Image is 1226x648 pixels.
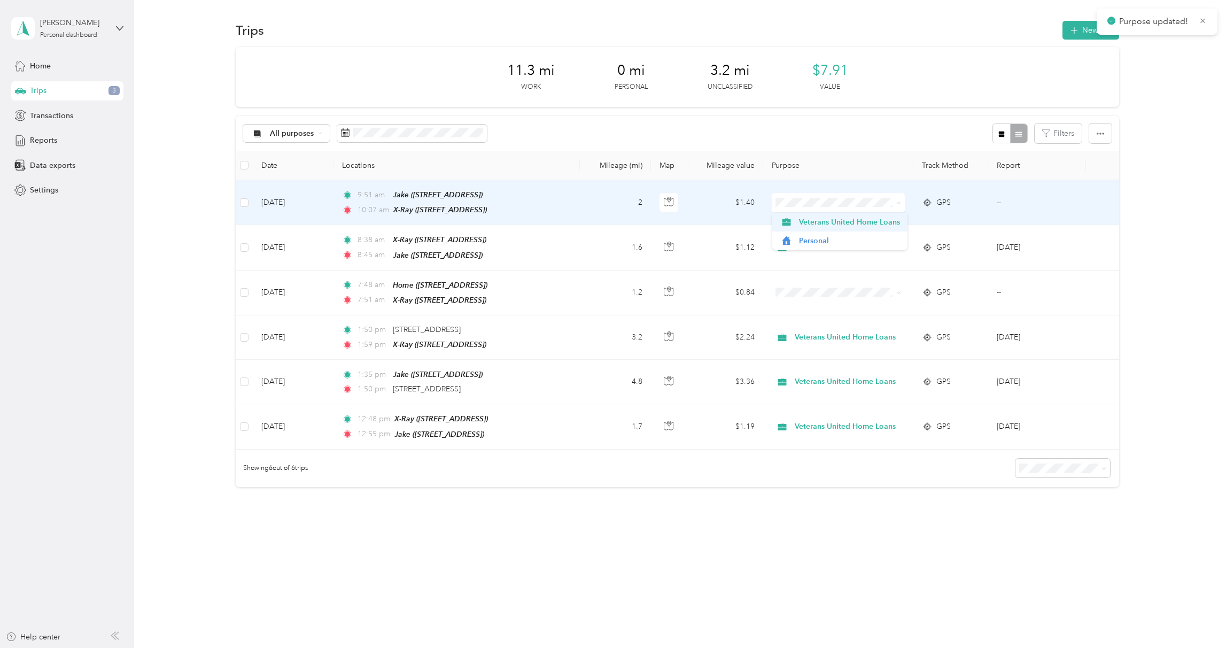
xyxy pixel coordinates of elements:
td: [DATE] [253,404,333,449]
td: $3.36 [688,360,763,404]
span: Jake ([STREET_ADDRESS]) [393,370,483,379]
td: Sep 2025 [988,404,1086,449]
span: Trips [30,85,46,96]
td: $1.19 [688,404,763,449]
td: [DATE] [253,271,333,315]
span: [STREET_ADDRESS] [393,325,461,334]
span: Jake ([STREET_ADDRESS]) [394,430,484,438]
span: Home [30,60,51,72]
div: [PERSON_NAME] [40,17,107,28]
span: Personal [799,235,900,246]
td: 2 [580,180,650,225]
span: Veterans United Home Loans [795,421,896,433]
th: Map [651,151,688,180]
span: X-Ray ([STREET_ADDRESS]) [393,296,486,304]
button: New trip [1062,21,1119,40]
span: $7.91 [812,62,848,79]
span: GPS [936,421,951,433]
span: 1:50 pm [358,324,388,336]
span: 11.3 mi [507,62,555,79]
span: Data exports [30,160,75,171]
span: Transactions [30,110,73,121]
span: 3.2 mi [710,62,750,79]
td: 3.2 [580,315,650,360]
span: Jake ([STREET_ADDRESS]) [393,251,483,259]
td: 1.6 [580,225,650,270]
td: 1.2 [580,271,650,315]
th: Mileage value [688,151,763,180]
span: Veterans United Home Loans [795,331,896,343]
span: GPS [936,331,951,343]
span: 8:45 am [358,249,388,261]
span: Veterans United Home Loans [799,217,900,228]
th: Mileage (mi) [580,151,650,180]
td: $1.40 [688,180,763,225]
span: X-Ray ([STREET_ADDRESS]) [393,340,486,349]
td: $2.24 [688,315,763,360]
td: $0.84 [688,271,763,315]
th: Date [253,151,333,180]
th: Report [988,151,1086,180]
span: X-Ray ([STREET_ADDRESS]) [393,235,486,244]
td: Sep 2025 [988,360,1086,404]
span: GPS [936,242,951,253]
span: Home ([STREET_ADDRESS]) [393,281,487,289]
td: -- [988,180,1086,225]
span: Reports [30,135,57,146]
p: Personal [615,82,648,92]
span: 3 [108,86,120,96]
span: GPS [936,287,951,298]
button: Filters [1035,124,1082,143]
td: -- [988,271,1086,315]
span: Veterans United Home Loans [795,376,896,388]
p: Unclassified [708,82,752,92]
span: 12:48 pm [358,413,390,425]
span: 0 mi [617,62,645,79]
span: 9:51 am [358,189,388,201]
span: GPS [936,376,951,388]
span: Jake ([STREET_ADDRESS]) [393,190,483,199]
td: [DATE] [253,315,333,360]
span: [STREET_ADDRESS] [393,384,461,394]
span: GPS [936,197,951,209]
button: Help center [6,631,60,643]
td: 4.8 [580,360,650,404]
h1: Trips [236,25,264,36]
div: Personal dashboard [40,32,97,38]
span: 1:59 pm [358,339,388,351]
td: [DATE] [253,360,333,404]
td: Sep 2025 [988,315,1086,360]
span: 8:38 am [358,234,388,246]
td: $1.12 [688,225,763,270]
span: 1:35 pm [358,369,388,381]
th: Track Method [913,151,988,180]
td: Sep 2025 [988,225,1086,270]
span: 7:48 am [358,279,388,291]
th: Locations [333,151,580,180]
p: Purpose updated! [1119,15,1191,28]
td: [DATE] [253,225,333,270]
span: X-Ray ([STREET_ADDRESS]) [394,414,488,423]
span: All purposes [270,130,314,137]
td: 1.7 [580,404,650,449]
p: Value [820,82,840,92]
p: Work [521,82,541,92]
span: 1:50 pm [358,383,388,395]
span: 10:07 am [358,204,389,216]
span: 12:55 pm [358,428,390,440]
span: X-Ray ([STREET_ADDRESS]) [393,205,487,214]
th: Purpose [763,151,913,180]
td: [DATE] [253,180,333,225]
span: 7:51 am [358,294,388,306]
span: Settings [30,184,58,196]
iframe: Everlance-gr Chat Button Frame [1166,588,1226,648]
span: Showing 6 out of 6 trips [236,464,308,473]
